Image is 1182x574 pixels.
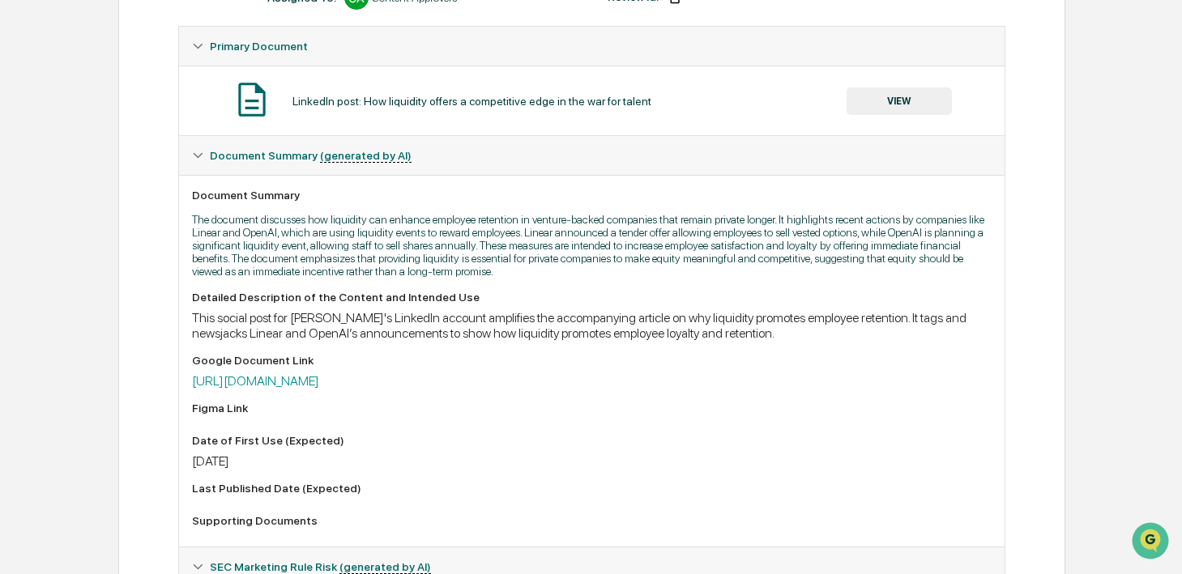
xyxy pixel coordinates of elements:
div: Last Published Date (Expected) [192,482,992,495]
span: Preclearance [32,204,105,220]
span: SEC Marketing Rule Risk [210,560,431,573]
div: Primary Document [179,66,1005,135]
div: Detailed Description of the Content and Intended Use [192,291,992,304]
img: 1746055101610-c473b297-6a78-478c-a979-82029cc54cd1 [16,124,45,153]
img: Document Icon [232,79,272,120]
span: Document Summary [210,149,412,162]
div: Primary Document [179,27,1005,66]
button: VIEW [847,87,952,115]
div: Date of First Use (Expected) [192,434,992,447]
div: Document Summary (generated by AI) [179,136,1005,175]
div: 🗄️ [117,206,130,219]
div: Start new chat [55,124,266,140]
a: Powered byPylon [114,274,196,287]
u: (generated by AI) [320,149,412,163]
div: Figma Link [192,402,992,415]
div: [DATE] [192,453,992,469]
a: 🗄️Attestations [111,198,207,227]
span: Data Lookup [32,235,102,251]
div: 🔎 [16,236,29,249]
div: LinkedIn post: How liquidity offers a competitive edge in the war for talent [292,95,651,108]
div: Document Summary [192,189,992,202]
p: The document discusses how liquidity can enhance employee retention in venture-backed companies t... [192,213,992,278]
div: This social post for [PERSON_NAME]'s LinkedIn account amplifies the accompanying article on why l... [192,310,992,341]
u: (generated by AI) [339,560,431,574]
button: Start new chat [275,129,295,148]
p: How can we help? [16,34,295,60]
span: Pylon [161,274,196,287]
div: Document Summary (generated by AI) [179,175,1005,546]
div: 🖐️ [16,206,29,219]
a: 🖐️Preclearance [10,198,111,227]
span: Attestations [134,204,201,220]
a: 🔎Data Lookup [10,228,109,257]
div: Google Document Link [192,354,992,367]
iframe: Open customer support [1130,521,1174,564]
a: [URL][DOMAIN_NAME] [192,373,319,389]
div: Supporting Documents [192,514,992,527]
div: We're offline, we'll be back soon [55,140,211,153]
span: Primary Document [210,40,308,53]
